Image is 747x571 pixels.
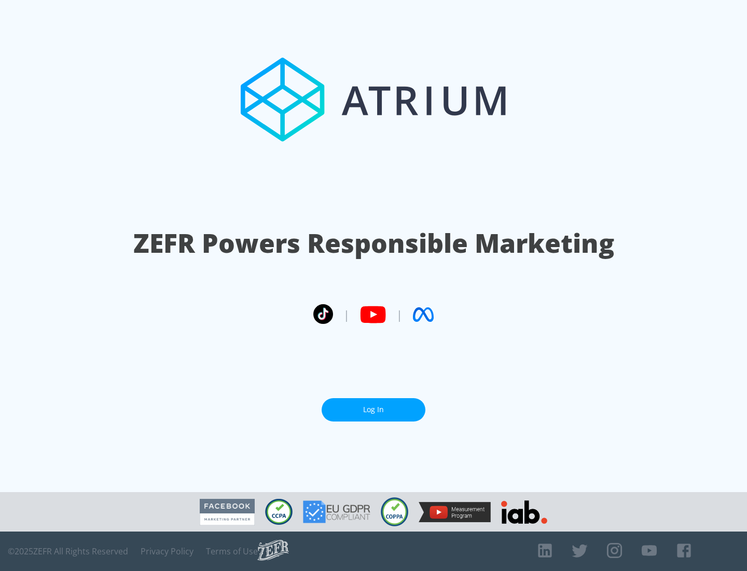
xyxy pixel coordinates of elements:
span: © 2025 ZEFR All Rights Reserved [8,546,128,556]
img: YouTube Measurement Program [419,502,491,522]
a: Log In [322,398,425,422]
img: COPPA Compliant [381,497,408,526]
span: | [396,307,403,322]
a: Terms of Use [206,546,258,556]
img: Facebook Marketing Partner [200,499,255,525]
span: | [343,307,350,322]
img: GDPR Compliant [303,500,370,523]
h1: ZEFR Powers Responsible Marketing [133,225,614,261]
a: Privacy Policy [141,546,193,556]
img: CCPA Compliant [265,499,293,525]
img: IAB [501,500,547,524]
